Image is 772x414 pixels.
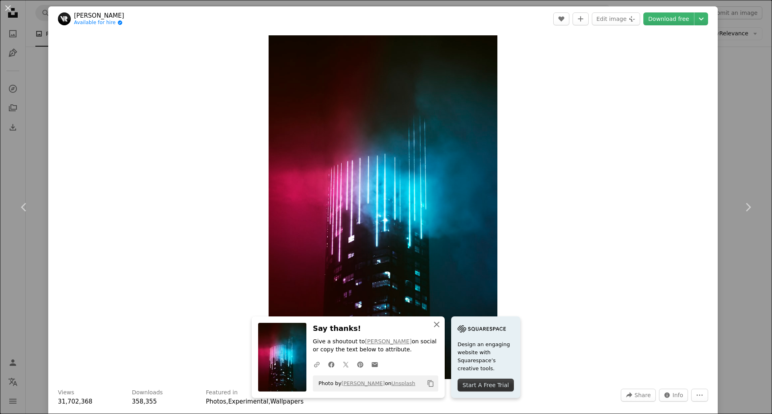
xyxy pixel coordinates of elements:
a: Share over email [368,356,382,372]
p: Give a shoutout to on social or copy the text below to attribute. [313,338,438,354]
div: Start A Free Trial [458,379,514,392]
a: [PERSON_NAME] [74,12,124,20]
button: Add to Collection [573,12,589,25]
h3: Say thanks! [313,323,438,334]
span: Design an engaging website with Squarespace’s creative tools. [458,341,514,373]
button: Edit image [592,12,640,25]
a: Download free [643,12,694,25]
img: Go to Victor Rodriguez's profile [58,12,71,25]
a: Share on Twitter [339,356,353,372]
img: file-1705255347840-230a6ab5bca9image [458,323,506,335]
a: Experimental [228,398,268,405]
button: Choose download size [694,12,708,25]
a: Next [724,169,772,246]
h3: Downloads [132,389,163,397]
span: 358,355 [132,398,157,405]
button: Zoom in on this image [269,35,497,379]
button: More Actions [691,389,708,402]
button: Stats about this image [659,389,688,402]
button: Copy to clipboard [424,377,437,390]
img: lighted building during nighttime [269,35,497,379]
button: Share this image [621,389,655,402]
a: Photos [206,398,226,405]
span: Share [634,389,651,401]
h3: Views [58,389,74,397]
a: Share on Pinterest [353,356,368,372]
h3: Featured in [206,389,238,397]
a: Wallpapers [270,398,304,405]
a: [PERSON_NAME] [365,338,412,345]
span: 31,702,368 [58,398,92,405]
a: Available for hire [74,20,124,26]
a: Design an engaging website with Squarespace’s creative tools.Start A Free Trial [451,316,520,398]
a: [PERSON_NAME] [341,380,385,386]
span: , [268,398,270,405]
span: Photo by on [314,377,415,390]
span: , [226,398,228,405]
a: Unsplash [391,380,415,386]
a: Share on Facebook [324,356,339,372]
span: Info [673,389,684,401]
button: Like [553,12,569,25]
